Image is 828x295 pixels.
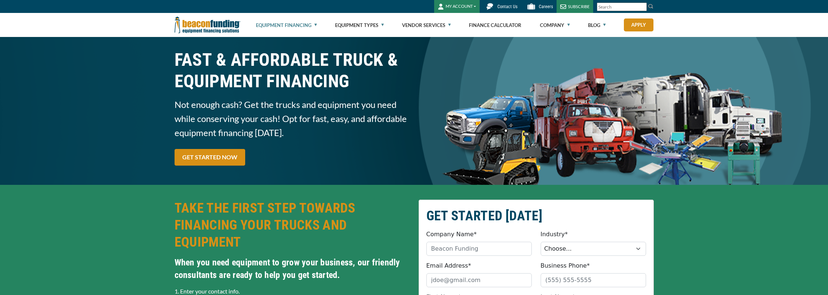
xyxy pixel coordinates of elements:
[541,273,646,287] input: (555) 555-5555
[469,13,521,37] a: Finance Calculator
[648,3,654,9] img: Search
[426,273,532,287] input: jdoe@gmail.com
[426,261,471,270] label: Email Address*
[175,49,410,92] h1: FAST & AFFORDABLE TRUCK &
[335,13,384,37] a: Equipment Types
[497,4,517,9] span: Contact Us
[175,200,410,251] h2: TAKE THE FIRST STEP TOWARDS FINANCING YOUR TRUCKS AND EQUIPMENT
[624,18,653,31] a: Apply
[588,13,606,37] a: Blog
[256,13,317,37] a: Equipment Financing
[175,98,410,140] span: Not enough cash? Get the trucks and equipment you need while conserving your cash! Opt for fast, ...
[175,149,245,166] a: GET STARTED NOW
[426,242,532,256] input: Beacon Funding
[402,13,451,37] a: Vendor Services
[540,13,570,37] a: Company
[541,230,568,239] label: Industry*
[426,230,477,239] label: Company Name*
[597,3,647,11] input: Search
[175,13,240,37] img: Beacon Funding Corporation logo
[175,71,410,92] span: EQUIPMENT FINANCING
[639,4,645,10] a: Clear search text
[541,261,590,270] label: Business Phone*
[426,207,646,224] h2: GET STARTED [DATE]
[539,4,553,9] span: Careers
[175,256,410,281] h4: When you need equipment to grow your business, our friendly consultants are ready to help you get...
